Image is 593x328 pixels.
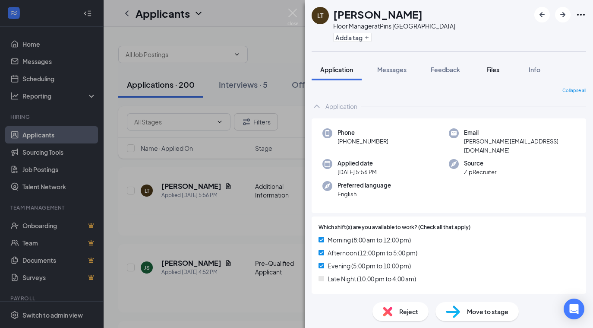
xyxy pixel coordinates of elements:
span: Move to stage [467,307,508,316]
span: Source [464,159,496,168]
span: Info [529,66,540,73]
svg: ChevronUp [312,101,322,111]
span: English [338,190,391,198]
span: Collapse all [562,87,586,94]
span: Email [464,128,575,137]
div: Floor Manager at Pins [GEOGRAPHIC_DATA] [333,22,455,30]
span: Morning (8:00 am to 12:00 pm) [328,235,411,245]
svg: Plus [364,35,369,40]
span: Evening (5:00 pm to 10:00 pm) [328,261,411,271]
span: [DATE] 5:56 PM [338,168,377,176]
div: Application [325,102,357,111]
div: LT [317,11,323,20]
h1: [PERSON_NAME] [333,7,423,22]
span: Feedback [431,66,460,73]
span: [PHONE_NUMBER] [338,137,388,146]
button: ArrowRight [555,7,571,22]
span: Files [486,66,499,73]
span: Reject [399,307,418,316]
span: Which shift(s) are you available to work? (Check all that apply) [319,223,470,232]
div: Open Intercom Messenger [564,299,584,319]
button: ArrowLeftNew [534,7,550,22]
span: Phone [338,128,388,137]
span: Preferred language [338,181,391,190]
svg: ArrowLeftNew [537,10,547,20]
span: Late Night (10:00 pm to 4:00 am) [328,274,416,283]
span: Applied date [338,159,377,168]
span: [PERSON_NAME][EMAIL_ADDRESS][DOMAIN_NAME] [464,137,575,155]
span: ZipRecruiter [464,168,496,176]
span: Afternoon (12:00 pm to 5:00 pm) [328,248,417,258]
svg: Ellipses [576,10,586,20]
span: Messages [377,66,407,73]
svg: ArrowRight [558,10,568,20]
button: PlusAdd a tag [333,33,372,42]
span: Application [320,66,353,73]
